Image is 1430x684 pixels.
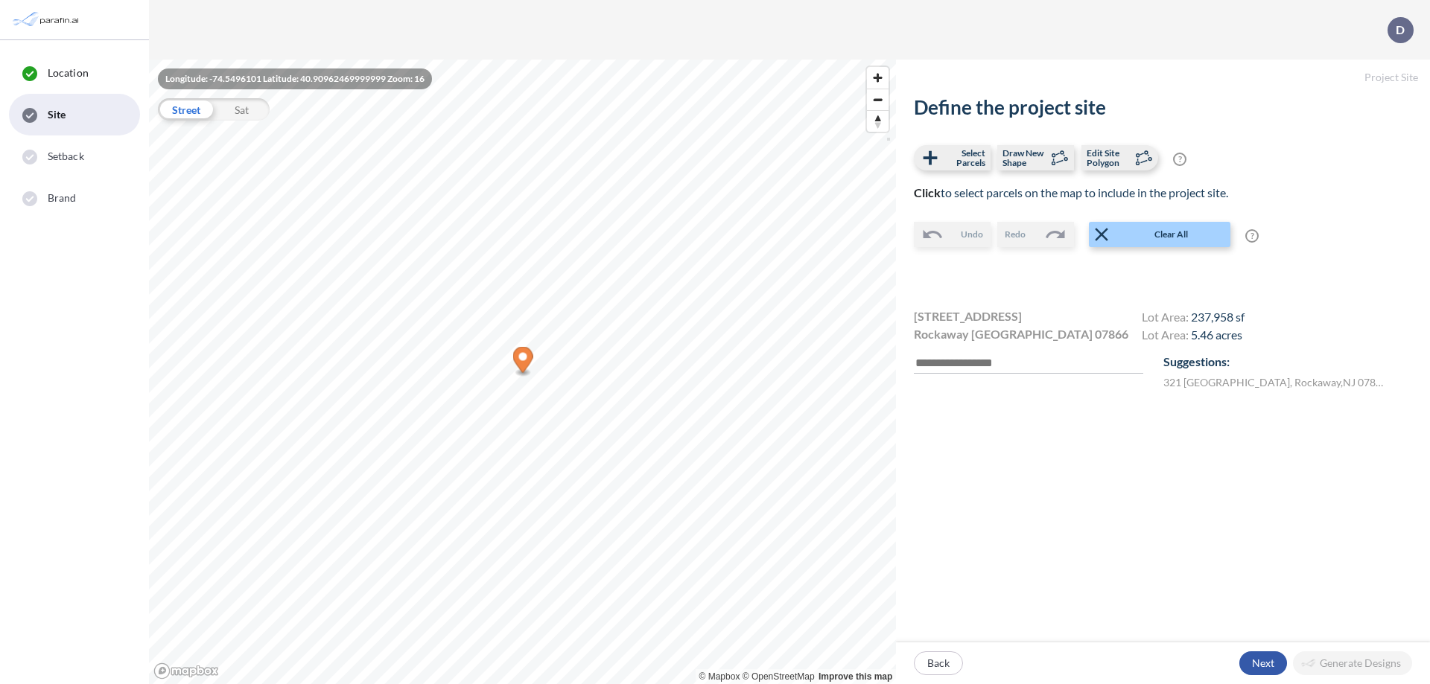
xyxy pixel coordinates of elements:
[1245,229,1259,243] span: ?
[914,651,963,675] button: Back
[867,110,889,132] button: Reset bearing to north
[153,662,219,680] a: Mapbox homepage
[48,149,84,164] span: Setback
[997,222,1074,247] button: Redo
[914,307,1022,325] span: [STREET_ADDRESS]
[914,96,1412,119] h2: Define the project site
[743,671,815,682] a: OpenStreetMap
[1113,228,1229,241] span: Clear All
[867,67,889,89] button: Zoom in
[48,191,77,205] span: Brand
[1163,353,1412,371] p: Suggestions:
[48,107,66,122] span: Site
[513,347,533,377] div: Map marker
[1163,374,1388,390] label: 321 [GEOGRAPHIC_DATA] , Rockaway , NJ 07866 , US
[214,98,270,121] div: Sat
[1239,651,1287,675] button: Next
[1089,222,1230,247] button: Clear All
[1142,327,1245,345] h4: Lot Area:
[867,111,889,132] span: Reset bearing to north
[48,65,89,80] span: Location
[158,68,432,89] div: Longitude: -74.5496101 Latitude: 40.90962469999999 Zoom: 16
[914,185,941,199] b: Click
[867,89,889,110] button: Zoom out
[1191,327,1242,342] span: 5.46 acres
[1396,23,1405,36] p: D
[914,325,1128,343] span: Rockaway [GEOGRAPHIC_DATA] 07866
[699,671,740,682] a: Mapbox
[11,6,83,33] img: Parafin
[158,98,214,121] div: Street
[1005,228,1026,241] span: Redo
[961,228,983,241] span: Undo
[927,656,950,671] p: Back
[1002,148,1046,167] span: Draw New Shape
[1087,148,1131,167] span: Edit Site Polygon
[1173,153,1186,166] span: ?
[896,60,1430,96] h5: Project Site
[941,148,985,167] span: Select Parcels
[914,185,1228,199] span: to select parcels on the map to include in the project site.
[914,222,991,247] button: Undo
[1191,310,1245,324] span: 237,958 sf
[819,671,892,682] a: Improve this map
[1142,310,1245,327] h4: Lot Area:
[149,60,896,684] canvas: Map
